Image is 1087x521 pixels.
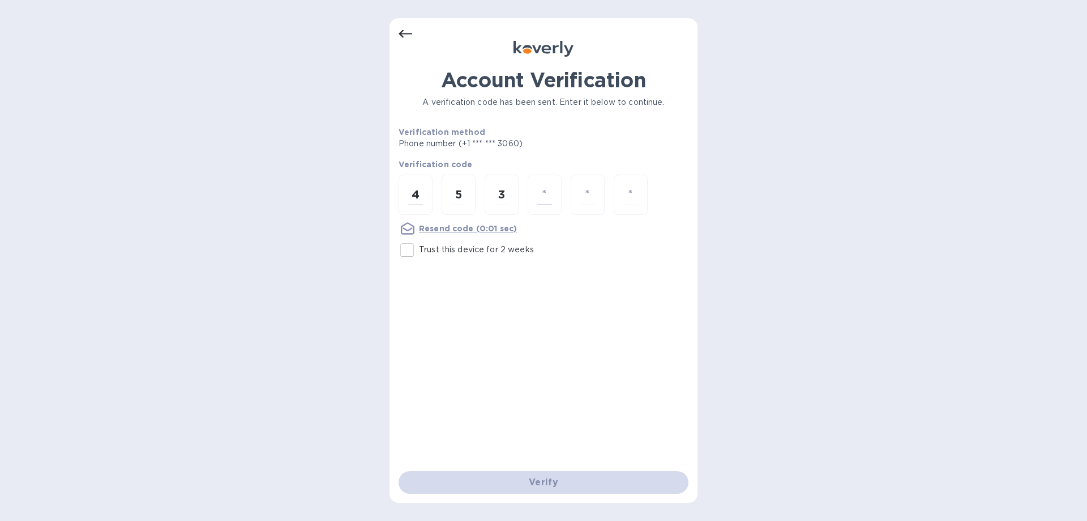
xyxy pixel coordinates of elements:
p: A verification code has been sent. Enter it below to continue. [399,96,688,108]
h1: Account Verification [399,68,688,92]
p: Phone number (+1 *** *** 3060) [399,138,609,150]
u: Resend code (0:01 sec) [419,224,517,233]
p: Verification code [399,159,688,170]
b: Verification method [399,128,485,137]
p: Trust this device for 2 weeks [419,244,534,256]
